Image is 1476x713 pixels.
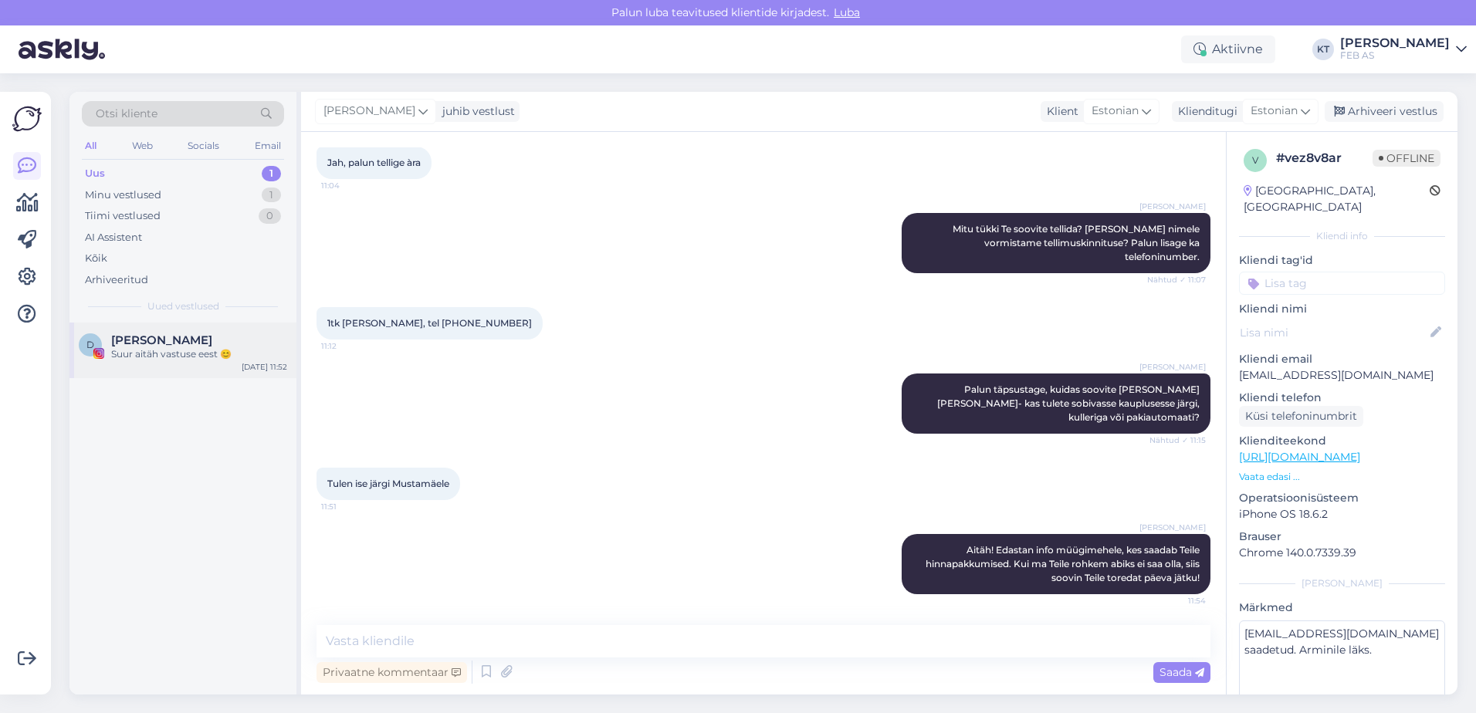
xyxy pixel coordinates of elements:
div: [GEOGRAPHIC_DATA], [GEOGRAPHIC_DATA] [1244,183,1430,215]
span: Daphne [111,333,212,347]
span: Aitäh! Edastan info müügimehele, kes saadab Teile hinnapakkumised. Kui ma Teile rohkem abiks ei s... [926,544,1202,583]
span: Jah, palun tellige àra [327,157,421,168]
div: Klienditugi [1172,103,1237,120]
input: Lisa tag [1239,272,1445,295]
div: Arhiveeritud [85,272,148,288]
span: 11:54 [1148,595,1206,607]
div: 1 [262,188,281,203]
div: Minu vestlused [85,188,161,203]
span: Nähtud ✓ 11:07 [1147,274,1206,286]
p: Brauser [1239,529,1445,545]
a: [PERSON_NAME]FEB AS [1340,37,1467,62]
p: Kliendi tag'id [1239,252,1445,269]
div: Email [252,136,284,156]
img: Askly Logo [12,104,42,133]
p: Vaata edasi ... [1239,470,1445,484]
div: Aktiivne [1181,35,1275,63]
div: 0 [259,208,281,224]
span: Estonian [1251,103,1298,120]
span: Mitu tükki Te soovite tellida? [PERSON_NAME] nimele vormistame tellimuskinnituse? Palun lisage ka... [953,223,1202,262]
span: Offline [1373,150,1440,167]
p: Kliendi email [1239,351,1445,367]
p: Chrome 140.0.7339.39 [1239,545,1445,561]
div: [DATE] 11:52 [242,361,287,373]
div: Tiimi vestlused [85,208,161,224]
p: Märkmed [1239,600,1445,616]
p: Kliendi telefon [1239,390,1445,406]
p: iPhone OS 18.6.2 [1239,506,1445,522]
span: Estonian [1092,103,1139,120]
div: AI Assistent [85,230,142,245]
span: Luba [829,5,865,19]
span: Saada [1159,665,1204,679]
input: Lisa nimi [1240,324,1427,341]
div: Kliendi info [1239,229,1445,243]
div: Klient [1041,103,1078,120]
span: 11:12 [321,340,379,352]
a: [URL][DOMAIN_NAME] [1239,450,1360,464]
span: [PERSON_NAME] [1139,522,1206,533]
div: Arhiveeri vestlus [1325,101,1444,122]
span: v [1252,154,1258,166]
div: [PERSON_NAME] [1239,576,1445,590]
div: # vez8v8ar [1276,149,1373,167]
span: Tulen ise järgi Mustamäele [327,478,449,489]
span: Uued vestlused [147,299,219,313]
div: Küsi telefoninumbrit [1239,406,1363,427]
div: juhib vestlust [436,103,515,120]
span: D [86,339,94,350]
div: Privaatne kommentaar [317,662,467,683]
div: Uus [85,166,105,181]
div: Kõik [85,251,107,266]
div: Web [129,136,156,156]
span: [PERSON_NAME] [1139,201,1206,212]
p: Klienditeekond [1239,433,1445,449]
span: Otsi kliente [96,106,157,122]
span: Nähtud ✓ 11:15 [1148,434,1206,446]
span: [PERSON_NAME] [323,103,415,120]
span: [PERSON_NAME] [1139,361,1206,373]
p: [EMAIL_ADDRESS][DOMAIN_NAME] [1239,367,1445,384]
span: 11:04 [321,180,379,191]
p: Operatsioonisüsteem [1239,490,1445,506]
div: 1 [262,166,281,181]
div: KT [1312,39,1334,60]
div: FEB AS [1340,49,1450,62]
div: [PERSON_NAME] [1340,37,1450,49]
div: Socials [184,136,222,156]
p: Kliendi nimi [1239,301,1445,317]
span: 1tk [PERSON_NAME], tel [PHONE_NUMBER] [327,317,532,329]
span: Palun täpsustage, kuidas soovite [PERSON_NAME] [PERSON_NAME]- kas tulete sobivasse kauplusesse jä... [937,384,1202,423]
div: All [82,136,100,156]
div: Suur aitäh vastuse eest 😊 [111,347,287,361]
span: 11:51 [321,501,379,512]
